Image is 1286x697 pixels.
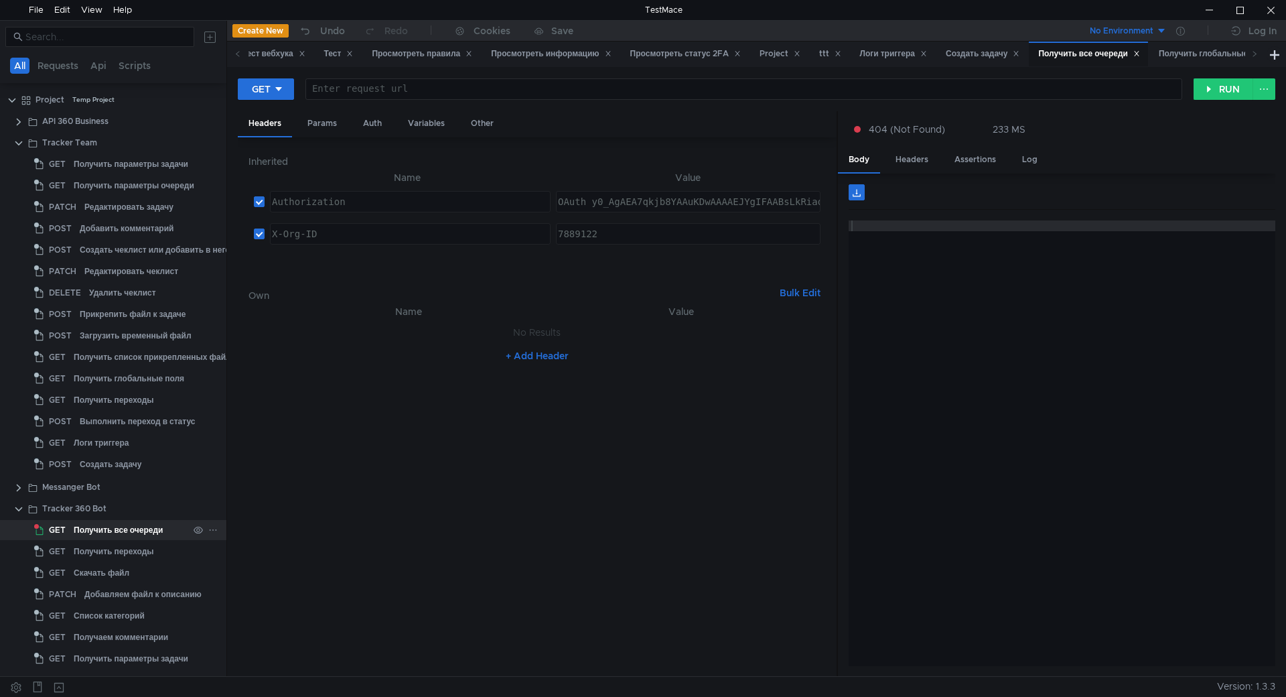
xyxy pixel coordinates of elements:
[513,326,561,338] nz-embed-empty: No Results
[74,154,188,174] div: Получить параметры задачи
[1074,20,1167,42] button: No Environment
[74,347,240,367] div: Получить список прикрепленных файлов
[993,123,1025,135] div: 233 MS
[760,47,800,61] div: Project
[84,584,202,605] div: Добавляем файл к описанию
[630,47,741,61] div: Просмотреть статус 2FA
[42,477,100,497] div: Messanger Bot
[84,261,178,281] div: Редактировать чеклист
[232,24,289,38] button: Create New
[860,47,927,61] div: Логи триггера
[49,542,66,562] span: GET
[289,21,354,41] button: Undo
[248,153,826,170] h6: Inherited
[72,90,115,110] div: Temp Project
[270,304,547,320] th: Name
[49,411,72,432] span: POST
[838,147,880,174] div: Body
[74,390,154,410] div: Получить переходы
[324,47,354,61] div: Тест
[74,520,163,540] div: Получить все очереди
[33,58,82,74] button: Requests
[551,170,826,186] th: Value
[80,326,192,346] div: Загрузить временный файл
[819,47,841,61] div: ttt
[49,326,72,346] span: POST
[252,82,271,97] div: GET
[80,454,141,474] div: Создать задачу
[42,133,97,153] div: Tracker Team
[49,369,66,389] span: GET
[80,240,261,260] div: Создать чеклист или добавить в него пункты
[74,627,168,647] div: Получаем комментарии
[49,218,72,239] span: POST
[74,369,184,389] div: Получить глобальные поля
[74,606,145,626] div: Список категорий
[49,240,72,260] span: POST
[49,454,72,474] span: POST
[49,197,76,217] span: PATCH
[474,23,510,39] div: Cookies
[74,542,154,562] div: Получить переходы
[49,347,66,367] span: GET
[320,23,345,39] div: Undo
[354,21,417,41] button: Redo
[384,23,408,39] div: Redo
[1011,147,1048,172] div: Log
[946,47,1019,61] div: Создать задачу
[248,288,774,304] h6: Own
[74,433,129,453] div: Логи триггера
[42,111,109,131] div: API 360 Business
[10,58,29,74] button: All
[49,304,72,324] span: POST
[774,285,826,301] button: Bulk Edit
[49,176,66,196] span: GET
[49,283,81,303] span: DELETE
[74,176,194,196] div: Получить параметры очереди
[74,649,188,669] div: Получить параметры задачи
[460,111,504,136] div: Other
[49,584,76,605] span: PATCH
[49,627,66,647] span: GET
[242,47,305,61] div: Тест вебхука
[551,26,573,36] div: Save
[74,563,129,583] div: Скачать файл
[49,261,76,281] span: PATCH
[49,433,66,453] span: GET
[1090,25,1153,38] div: No Environment
[89,283,156,303] div: Удалить чеклист
[49,606,66,626] span: GET
[49,563,66,583] span: GET
[238,78,294,100] button: GET
[297,111,348,136] div: Params
[352,111,392,136] div: Auth
[885,147,939,172] div: Headers
[42,499,106,519] div: Tracker 360 Bot
[1038,47,1140,61] div: Получить все очереди
[869,122,945,137] span: 404 (Not Found)
[35,90,64,110] div: Project
[86,58,111,74] button: Api
[397,111,455,136] div: Variables
[500,348,574,364] button: + Add Header
[1248,23,1277,39] div: Log In
[1194,78,1253,100] button: RUN
[372,47,472,61] div: Просмотреть правила
[42,672,60,692] div: WIKI
[1159,47,1281,61] div: Получить глобальные поля
[80,218,173,239] div: Добавить комментарий
[25,29,186,44] input: Search...
[49,520,66,540] span: GET
[80,411,195,432] div: Выполнить переход в статус
[115,58,155,74] button: Scripts
[1217,677,1275,696] span: Version: 1.3.3
[547,304,815,320] th: Value
[49,649,66,669] span: GET
[49,390,66,410] span: GET
[265,170,551,186] th: Name
[84,197,173,217] div: Редактировать задачу
[944,147,1007,172] div: Assertions
[80,304,186,324] div: Прикрепить файл к задаче
[491,47,611,61] div: Просмотреть информацию
[49,154,66,174] span: GET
